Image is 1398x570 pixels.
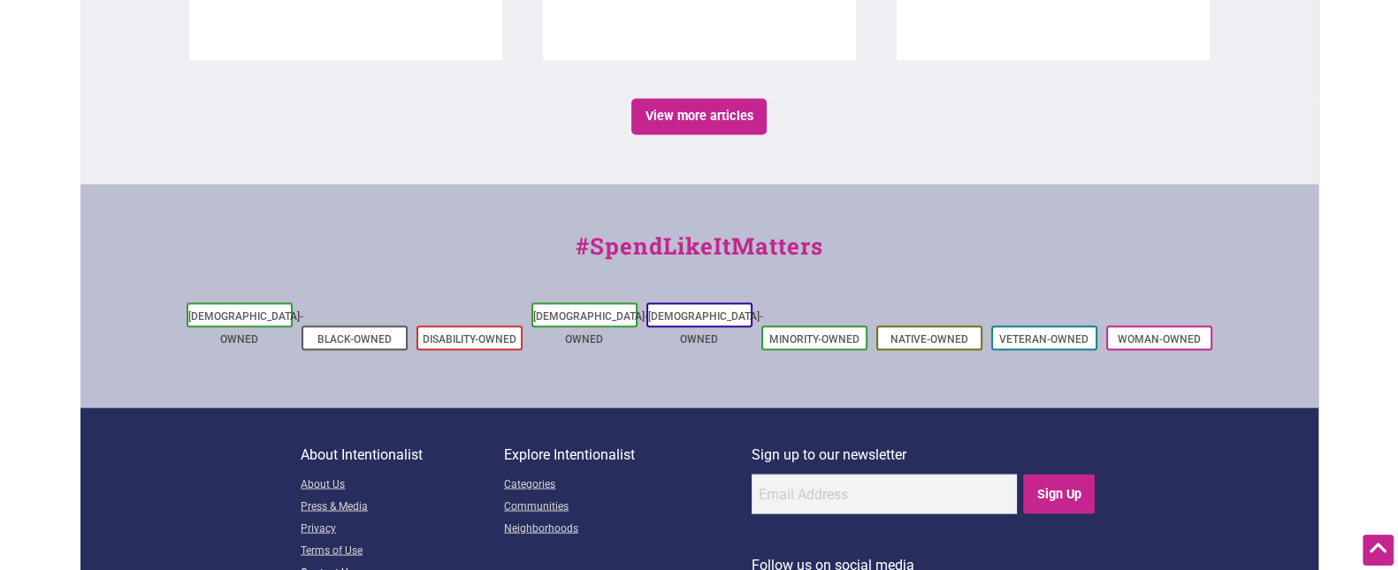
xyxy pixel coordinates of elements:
[1023,474,1095,513] input: Sign Up
[752,474,1017,513] input: Email Address
[301,474,504,496] a: About Us
[631,98,767,134] a: View more articles
[999,332,1089,345] a: Veteran-Owned
[301,518,504,540] a: Privacy
[80,228,1318,280] div: #SpendLikeItMatters
[301,443,504,466] p: About Intentionalist
[504,518,752,540] a: Neighborhoods
[769,332,859,345] a: Minority-Owned
[1118,332,1201,345] a: Woman-Owned
[752,443,1097,466] p: Sign up to our newsletter
[301,496,504,518] a: Press & Media
[533,309,648,345] a: [DEMOGRAPHIC_DATA]-Owned
[188,309,303,345] a: [DEMOGRAPHIC_DATA]-Owned
[423,332,516,345] a: Disability-Owned
[504,496,752,518] a: Communities
[890,332,968,345] a: Native-Owned
[504,443,752,466] p: Explore Intentionalist
[648,309,763,345] a: [DEMOGRAPHIC_DATA]-Owned
[1363,535,1394,566] div: Scroll Back to Top
[301,540,504,562] a: Terms of Use
[504,474,752,496] a: Categories
[317,332,392,345] a: Black-Owned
